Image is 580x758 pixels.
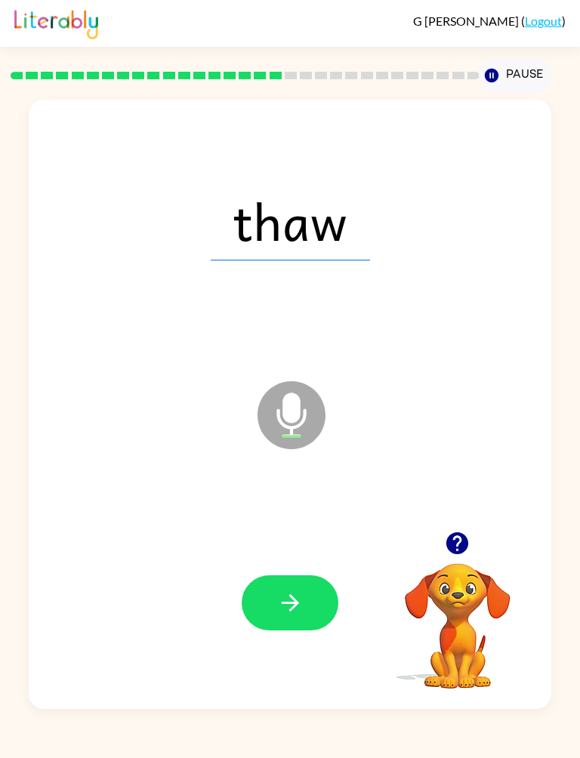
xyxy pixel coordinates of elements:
button: Pause [479,58,551,93]
div: ( ) [413,14,566,28]
a: Logout [525,14,562,28]
span: G [PERSON_NAME] [413,14,521,28]
span: thaw [211,182,370,260]
img: Literably [14,6,98,39]
video: Your browser must support playing .mp4 files to use Literably. Please try using another browser. [382,540,533,691]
